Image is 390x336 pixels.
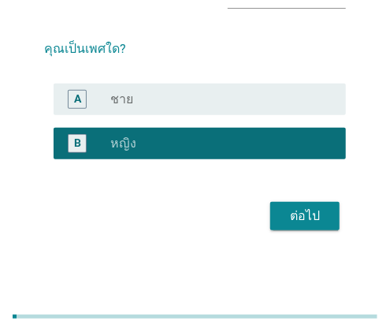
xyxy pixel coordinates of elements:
[74,135,81,151] div: B
[283,207,327,226] div: ต่อไป
[111,136,137,151] label: หญิง
[74,91,81,107] div: A
[270,202,340,230] button: ต่อไป
[44,24,346,58] h2: คุณเป็นเพศใด?
[111,91,134,107] label: ชาย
